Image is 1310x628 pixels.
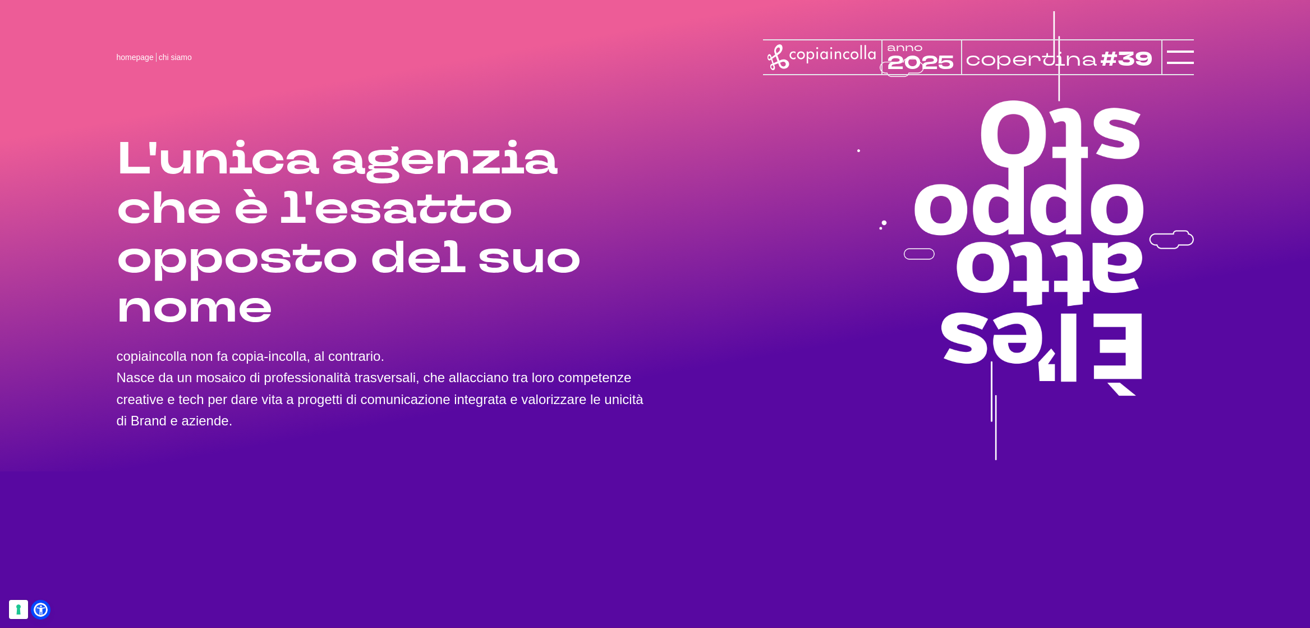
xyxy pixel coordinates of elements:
a: Open Accessibility Menu [34,603,48,617]
img: copiaincolla è l'esatto opposto [857,11,1193,460]
p: copiaincolla non fa copia-incolla, al contrario. Nasce da un mosaico di professionalità trasversa... [117,346,655,432]
tspan: anno [886,40,922,54]
span: chi siamo [159,53,192,62]
tspan: #39 [1102,46,1156,74]
h1: L'unica agenzia che è l'esatto opposto del suo nome [117,135,655,332]
tspan: 2025 [886,50,954,76]
tspan: copertina [966,46,1099,72]
button: Le tue preferenze relative al consenso per le tecnologie di tracciamento [9,600,28,619]
a: homepage [117,53,154,62]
